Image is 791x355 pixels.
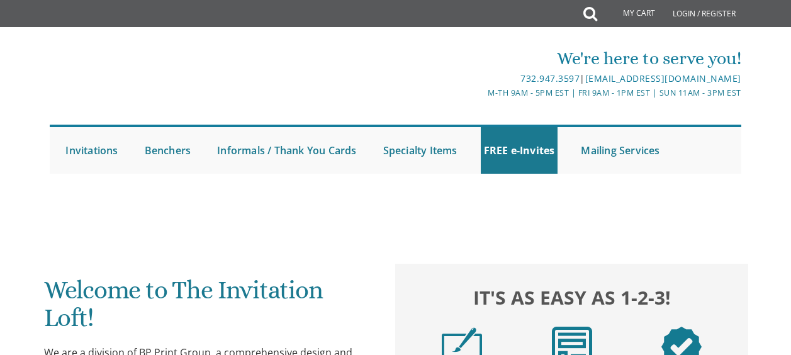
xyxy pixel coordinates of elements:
[596,1,664,26] a: My Cart
[481,127,558,174] a: FREE e-Invites
[585,72,741,84] a: [EMAIL_ADDRESS][DOMAIN_NAME]
[214,127,359,174] a: Informals / Thank You Cards
[281,86,741,99] div: M-Th 9am - 5pm EST | Fri 9am - 1pm EST | Sun 11am - 3pm EST
[62,127,121,174] a: Invitations
[281,71,741,86] div: |
[380,127,461,174] a: Specialty Items
[281,46,741,71] div: We're here to serve you!
[44,276,374,341] h1: Welcome to The Invitation Loft!
[407,284,737,311] h2: It's as easy as 1-2-3!
[578,127,663,174] a: Mailing Services
[520,72,580,84] a: 732.947.3597
[142,127,194,174] a: Benchers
